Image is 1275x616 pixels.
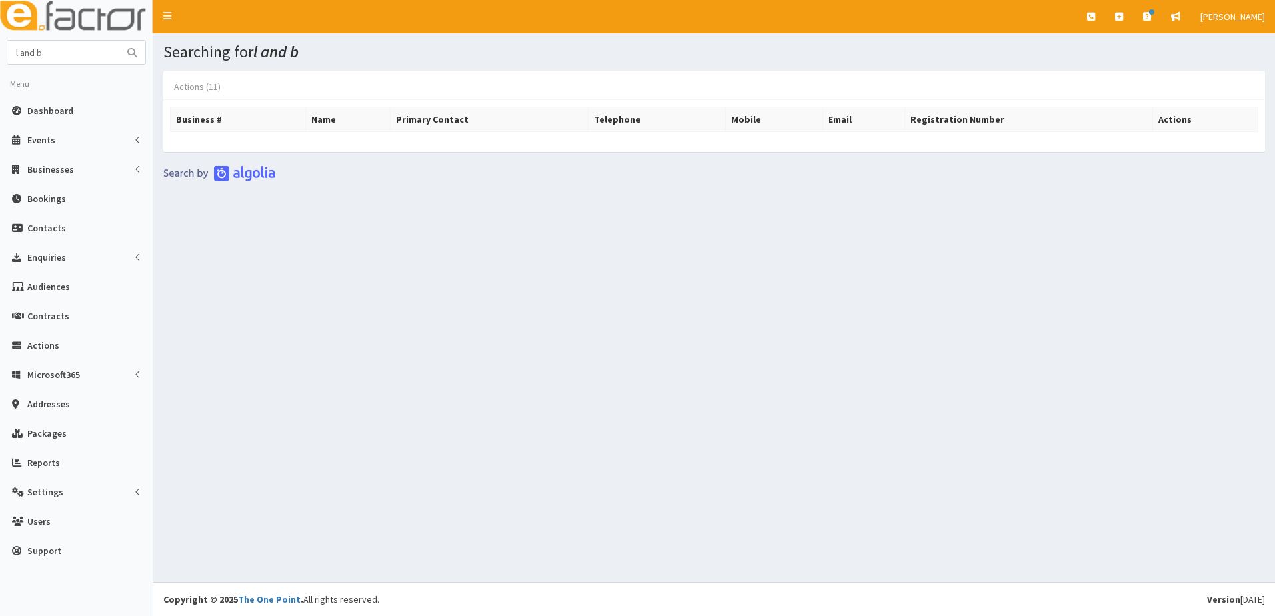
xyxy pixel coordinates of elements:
a: Actions (11) [163,73,231,101]
span: Contacts [27,222,66,234]
span: Audiences [27,281,70,293]
footer: All rights reserved. [153,582,1275,616]
span: Businesses [27,163,74,175]
span: Contracts [27,310,69,322]
span: Packages [27,427,67,439]
span: Addresses [27,398,70,410]
div: [DATE] [1207,593,1265,606]
img: search-by-algolia-light-background.png [163,165,275,181]
span: Support [27,545,61,557]
th: Telephone [588,107,725,132]
th: Actions [1153,107,1258,132]
span: Actions [27,339,59,351]
i: l and b [253,41,299,62]
span: Events [27,134,55,146]
input: Search... [7,41,119,64]
th: Primary Contact [390,107,588,132]
strong: Copyright © 2025 . [163,593,303,605]
span: Reports [27,457,60,469]
th: Email [823,107,905,132]
span: Dashboard [27,105,73,117]
a: The One Point [238,593,301,605]
th: Registration Number [904,107,1152,132]
span: [PERSON_NAME] [1200,11,1265,23]
span: Microsoft365 [27,369,80,381]
h1: Searching for [163,43,1265,61]
th: Business # [171,107,306,132]
b: Version [1207,593,1240,605]
th: Name [305,107,390,132]
span: Enquiries [27,251,66,263]
span: Bookings [27,193,66,205]
span: Settings [27,486,63,498]
th: Mobile [725,107,822,132]
span: Users [27,515,51,527]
